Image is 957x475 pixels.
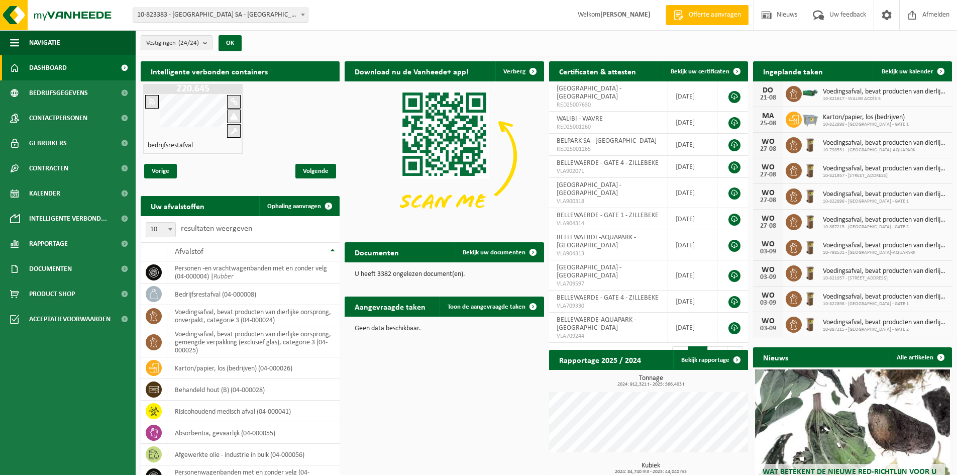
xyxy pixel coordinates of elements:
h4: bedrijfsrestafval [148,142,193,149]
a: Bekijk uw kalender [874,61,951,81]
div: 27-08 [758,146,778,153]
span: Bekijk uw kalender [882,68,933,75]
div: DO [758,86,778,94]
span: BELLEWAERDE - GATE 4 - ZILLEBEKE [557,159,659,167]
td: absorbentia, gevaarlijk (04-000055) [167,422,340,444]
span: Voedingsafval, bevat producten van dierlijke oorsprong, onverpakt, categorie 3 [823,319,947,327]
h2: Nieuws [753,347,798,367]
div: 27-08 [758,197,778,204]
span: 10-798531 - [GEOGRAPHIC_DATA]-AQUAPARK [823,250,947,256]
span: Contracten [29,156,68,181]
h2: Documenten [345,242,409,262]
span: Toon de aangevraagde taken [448,304,525,310]
span: VLA904313 [557,250,660,258]
div: WO [758,215,778,223]
span: VLA902071 [557,167,660,175]
span: Product Shop [29,281,75,307]
div: WO [758,266,778,274]
h2: Aangevraagde taken [345,297,436,316]
span: 10 [146,223,175,237]
span: 10-823383 - BELPARK SA - WAVRE [133,8,308,23]
p: U heeft 3382 ongelezen document(en). [355,271,534,278]
span: 10-822898 - [GEOGRAPHIC_DATA] - GATE 1 [823,199,947,205]
h3: Kubiek [554,462,748,474]
td: [DATE] [668,156,718,178]
h2: Ingeplande taken [753,61,833,81]
span: VLA709244 [557,332,660,340]
span: Voedingsafval, bevat producten van dierlijke oorsprong, onverpakt, categorie 3 [823,267,947,275]
img: WB-0140-HPE-BN-01 [802,136,819,153]
h2: Download nu de Vanheede+ app! [345,61,479,81]
div: 27-08 [758,171,778,178]
span: WALIBI - WAVRE [557,115,603,123]
div: 21-08 [758,94,778,102]
td: [DATE] [668,291,718,313]
img: WB-0140-HPE-BN-01 [802,315,819,332]
div: WO [758,189,778,197]
span: VLA709330 [557,302,660,310]
h2: Intelligente verbonden containers [141,61,340,81]
span: 10-821957 - [STREET_ADDRESS] [823,173,947,179]
span: Documenten [29,256,72,281]
a: Bekijk rapportage [673,350,747,370]
div: 03-09 [758,325,778,332]
span: BELLEWAERDE-AQUAPARK - [GEOGRAPHIC_DATA] [557,234,636,249]
td: [DATE] [668,112,718,134]
span: 10-821957 - [STREET_ADDRESS] [823,275,947,281]
a: Bekijk uw documenten [455,242,543,262]
span: Intelligente verbond... [29,206,107,231]
td: karton/papier, los (bedrijven) (04-000026) [167,357,340,379]
td: afgewerkte olie - industrie in bulk (04-000056) [167,444,340,465]
span: 10-887215 - [GEOGRAPHIC_DATA] - GATE 2 [823,224,947,230]
span: RED25001260 [557,123,660,131]
h2: Rapportage 2025 / 2024 [549,350,651,369]
img: WB-0140-HPE-BN-01 [802,238,819,255]
h2: Uw afvalstoffen [141,196,215,216]
span: Verberg [503,68,525,75]
a: Bekijk uw certificaten [663,61,747,81]
count: (24/24) [178,40,199,46]
span: 10-822898 - [GEOGRAPHIC_DATA] - GATE 1 [823,122,909,128]
span: VLA709597 [557,280,660,288]
td: [DATE] [668,208,718,230]
span: RED25001265 [557,145,660,153]
span: RED25007630 [557,101,660,109]
div: 03-09 [758,300,778,307]
label: resultaten weergeven [181,225,252,233]
span: 10-887215 - [GEOGRAPHIC_DATA] - GATE 2 [823,327,947,333]
td: voedingsafval, bevat producten van dierlijke oorsprong, gemengde verpakking (exclusief glas), cat... [167,327,340,357]
div: 27-08 [758,223,778,230]
span: 10-823383 - BELPARK SA - WAVRE [133,8,308,22]
img: WB-0140-HPE-BN-01 [802,264,819,281]
img: HK-XZ-20-GN-01 [802,88,819,98]
span: Gebruikers [29,131,67,156]
span: Bedrijfsgegevens [29,80,88,106]
span: BELPARK SA - [GEOGRAPHIC_DATA] [557,137,657,145]
span: Kalender [29,181,60,206]
span: Vorige [144,164,177,178]
button: OK [219,35,242,51]
div: MA [758,112,778,120]
td: [DATE] [668,81,718,112]
a: Ophaling aanvragen [259,196,339,216]
span: Contactpersonen [29,106,87,131]
span: Voedingsafval, bevat producten van dierlijke oorsprong, gemengde verpakking (exc... [823,88,947,96]
span: [GEOGRAPHIC_DATA] - [GEOGRAPHIC_DATA] [557,181,621,197]
span: Bekijk uw certificaten [671,68,729,75]
a: Toon de aangevraagde taken [440,297,543,317]
div: 25-08 [758,120,778,127]
td: [DATE] [668,313,718,343]
span: VLA900318 [557,198,660,206]
img: WB-0140-HPE-BN-01 [802,213,819,230]
span: Voedingsafval, bevat producten van dierlijke oorsprong, onverpakt, categorie 3 [823,242,947,250]
div: WO [758,240,778,248]
span: 10-821617 - WALIBI ACCÈS 5 [823,96,947,102]
span: Volgende [295,164,336,178]
span: Voedingsafval, bevat producten van dierlijke oorsprong, onverpakt, categorie 3 [823,293,947,301]
strong: [PERSON_NAME] [600,11,651,19]
td: [DATE] [668,178,718,208]
button: Verberg [495,61,543,81]
span: Ophaling aanvragen [267,203,321,210]
span: [GEOGRAPHIC_DATA] - [GEOGRAPHIC_DATA] [557,85,621,101]
span: Navigatie [29,30,60,55]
